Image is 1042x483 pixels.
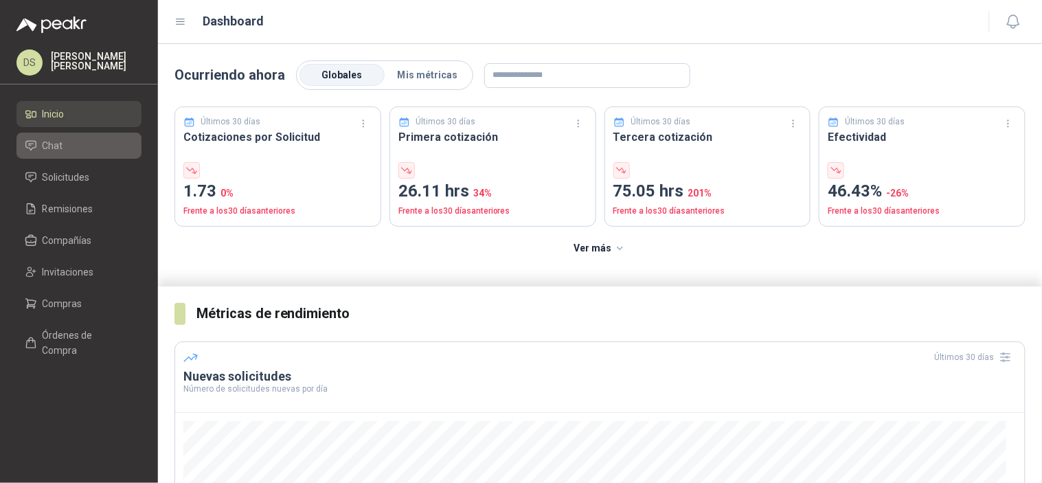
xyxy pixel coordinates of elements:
[196,303,1026,324] h3: Métricas de rendimiento
[828,179,1017,205] p: 46.43%
[473,188,492,199] span: 34 %
[220,188,234,199] span: 0 %
[613,128,802,146] h3: Tercera cotización
[43,201,93,216] span: Remisiones
[16,49,43,76] div: DS
[16,164,141,190] a: Solicitudes
[183,179,372,205] p: 1.73
[183,205,372,218] p: Frente a los 30 días anteriores
[16,291,141,317] a: Compras
[203,12,264,31] h1: Dashboard
[16,133,141,159] a: Chat
[322,69,363,80] span: Globales
[183,368,1017,385] h3: Nuevas solicitudes
[613,205,802,218] p: Frente a los 30 días anteriores
[183,385,1017,393] p: Número de solicitudes nuevas por día
[43,265,94,280] span: Invitaciones
[16,196,141,222] a: Remisiones
[43,233,92,248] span: Compañías
[183,128,372,146] h3: Cotizaciones por Solicitud
[51,52,141,71] p: [PERSON_NAME] [PERSON_NAME]
[16,227,141,254] a: Compañías
[828,128,1017,146] h3: Efectividad
[886,188,909,199] span: -26 %
[416,115,475,128] p: Últimos 30 días
[16,101,141,127] a: Inicio
[846,115,905,128] p: Últimos 30 días
[174,65,285,86] p: Ocurriendo ahora
[566,235,634,262] button: Ver más
[16,322,141,363] a: Órdenes de Compra
[397,69,457,80] span: Mis métricas
[43,106,65,122] span: Inicio
[43,138,63,153] span: Chat
[16,259,141,285] a: Invitaciones
[201,115,261,128] p: Últimos 30 días
[688,188,712,199] span: 201 %
[43,296,82,311] span: Compras
[398,205,587,218] p: Frente a los 30 días anteriores
[613,179,802,205] p: 75.05 hrs
[16,16,87,33] img: Logo peakr
[828,205,1017,218] p: Frente a los 30 días anteriores
[398,128,587,146] h3: Primera cotización
[43,328,128,358] span: Órdenes de Compra
[631,115,690,128] p: Últimos 30 días
[398,179,587,205] p: 26.11 hrs
[935,346,1017,368] div: Últimos 30 días
[43,170,90,185] span: Solicitudes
